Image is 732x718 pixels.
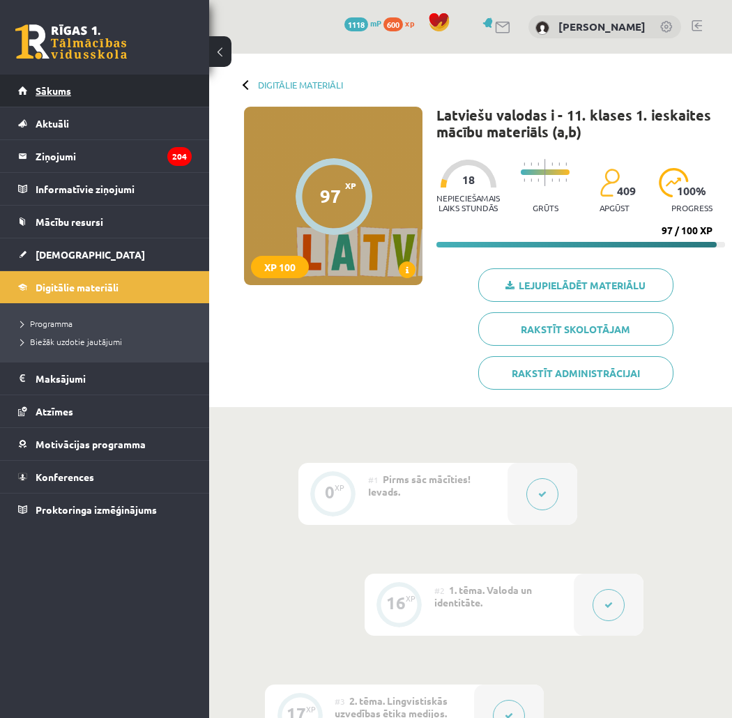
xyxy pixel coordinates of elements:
a: Maksājumi [18,362,192,395]
span: XP [345,181,356,190]
h1: Latviešu valodas i - 11. klases 1. ieskaites mācību materiāls (a,b) [436,107,725,140]
a: Programma [21,317,195,330]
img: students-c634bb4e5e11cddfef0936a35e636f08e4e9abd3cc4e673bd6f9a4125e45ecb1.svg [600,168,620,197]
span: Pirms sāc mācīties! Ievads. [368,473,471,498]
span: Aktuāli [36,117,69,130]
legend: Ziņojumi [36,140,192,172]
img: icon-short-line-57e1e144782c952c97e751825c79c345078a6d821885a25fce030b3d8c18986b.svg [558,178,560,182]
img: icon-short-line-57e1e144782c952c97e751825c79c345078a6d821885a25fce030b3d8c18986b.svg [537,162,539,166]
span: Biežāk uzdotie jautājumi [21,336,122,347]
i: 204 [167,147,192,166]
div: 16 [386,597,406,609]
span: 18 [462,174,475,186]
span: #3 [335,696,345,707]
img: icon-long-line-d9ea69661e0d244f92f715978eff75569469978d946b2353a9bb055b3ed8787d.svg [544,159,546,186]
img: icon-short-line-57e1e144782c952c97e751825c79c345078a6d821885a25fce030b3d8c18986b.svg [537,178,539,182]
span: #1 [368,474,379,485]
span: Digitālie materiāli [36,281,119,293]
div: XP [306,705,316,713]
a: Proktoringa izmēģinājums [18,494,192,526]
legend: Informatīvie ziņojumi [36,173,192,205]
legend: Maksājumi [36,362,192,395]
span: Motivācijas programma [36,438,146,450]
a: [DEMOGRAPHIC_DATA] [18,238,192,270]
img: icon-short-line-57e1e144782c952c97e751825c79c345078a6d821885a25fce030b3d8c18986b.svg [524,178,525,182]
a: Atzīmes [18,395,192,427]
img: icon-progress-161ccf0a02000e728c5f80fcf4c31c7af3da0e1684b2b1d7c360e028c24a22f1.svg [659,168,689,197]
a: [PERSON_NAME] [558,20,646,33]
a: Informatīvie ziņojumi [18,173,192,205]
span: Atzīmes [36,405,73,418]
a: Sākums [18,75,192,107]
img: icon-short-line-57e1e144782c952c97e751825c79c345078a6d821885a25fce030b3d8c18986b.svg [558,162,560,166]
img: icon-short-line-57e1e144782c952c97e751825c79c345078a6d821885a25fce030b3d8c18986b.svg [565,178,567,182]
img: icon-short-line-57e1e144782c952c97e751825c79c345078a6d821885a25fce030b3d8c18986b.svg [524,162,525,166]
span: 1118 [344,17,368,31]
span: Konferences [36,471,94,483]
p: apgūst [600,203,630,213]
a: Digitālie materiāli [258,79,343,90]
a: 600 xp [383,17,421,29]
a: Aktuāli [18,107,192,139]
div: XP [406,595,415,602]
span: #2 [434,585,445,596]
a: Motivācijas programma [18,428,192,460]
a: Konferences [18,461,192,493]
span: 100 % [677,185,707,197]
span: 1. tēma. Valoda un identitāte. [434,583,532,609]
div: 0 [325,486,335,498]
img: icon-short-line-57e1e144782c952c97e751825c79c345078a6d821885a25fce030b3d8c18986b.svg [565,162,567,166]
span: Programma [21,318,73,329]
span: mP [370,17,381,29]
span: Sākums [36,84,71,97]
span: xp [405,17,414,29]
div: XP [335,484,344,491]
div: XP 100 [251,256,309,278]
img: icon-short-line-57e1e144782c952c97e751825c79c345078a6d821885a25fce030b3d8c18986b.svg [551,178,553,182]
a: Mācību resursi [18,206,192,238]
p: Grūts [533,203,558,213]
div: 97 [320,185,341,206]
a: Digitālie materiāli [18,271,192,303]
a: Lejupielādēt materiālu [478,268,673,302]
span: Proktoringa izmēģinājums [36,503,157,516]
img: icon-short-line-57e1e144782c952c97e751825c79c345078a6d821885a25fce030b3d8c18986b.svg [551,162,553,166]
a: Rakstīt skolotājam [478,312,673,346]
span: [DEMOGRAPHIC_DATA] [36,248,145,261]
span: Mācību resursi [36,215,103,228]
a: Ziņojumi204 [18,140,192,172]
img: Artūrs Targovičs [535,21,549,35]
p: progress [671,203,712,213]
span: 409 [617,185,636,197]
a: 1118 mP [344,17,381,29]
span: 600 [383,17,403,31]
img: icon-short-line-57e1e144782c952c97e751825c79c345078a6d821885a25fce030b3d8c18986b.svg [531,162,532,166]
a: Rakstīt administrācijai [478,356,673,390]
img: icon-short-line-57e1e144782c952c97e751825c79c345078a6d821885a25fce030b3d8c18986b.svg [531,178,532,182]
p: Nepieciešamais laiks stundās [436,193,500,213]
a: Biežāk uzdotie jautājumi [21,335,195,348]
a: Rīgas 1. Tālmācības vidusskola [15,24,127,59]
